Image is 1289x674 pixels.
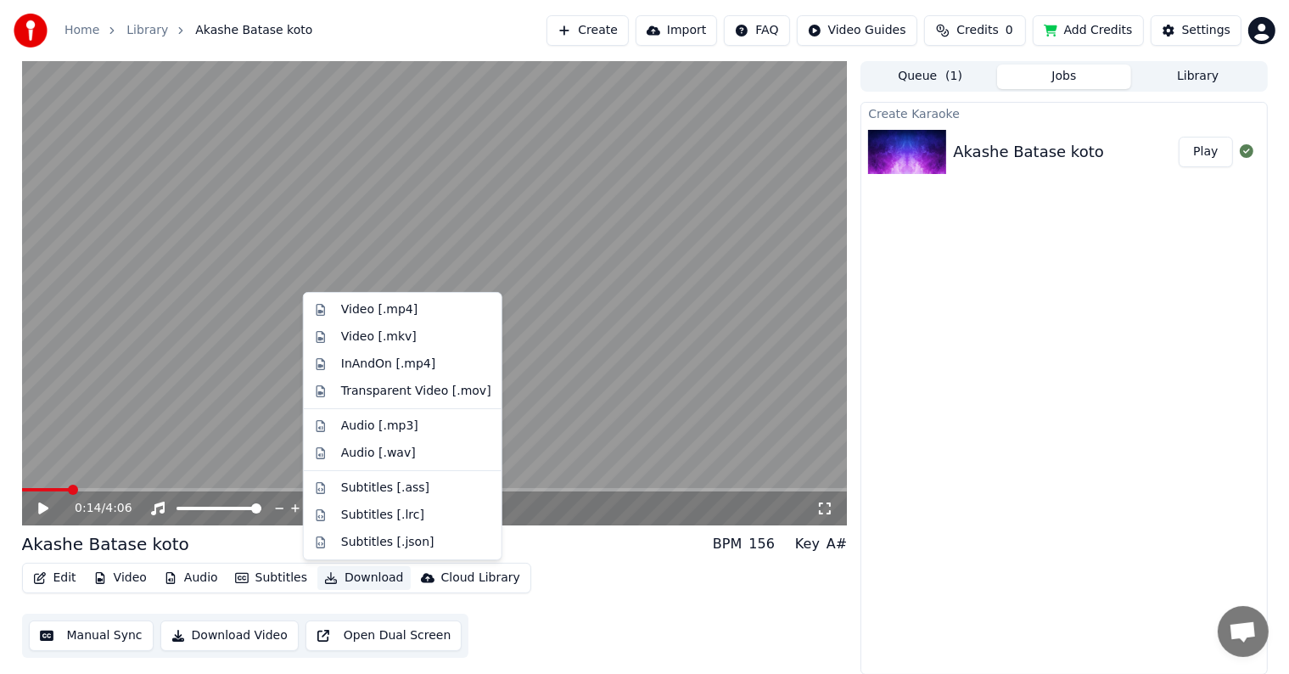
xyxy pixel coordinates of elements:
button: Video Guides [797,15,917,46]
button: Library [1131,65,1265,89]
button: Play [1179,137,1232,167]
div: Video [.mp4] [341,301,418,318]
div: 156 [748,534,775,554]
span: ( 1 ) [945,68,962,85]
div: / [75,500,115,517]
span: Credits [956,22,998,39]
div: Key [795,534,820,554]
div: Subtitles [.ass] [341,480,429,497]
div: Transparent Video [.mov] [341,383,491,400]
div: Akashe Batase koto [953,140,1104,164]
nav: breadcrumb [64,22,312,39]
div: Create Karaoke [861,103,1266,123]
button: FAQ [724,15,789,46]
span: 0:14 [75,500,101,517]
div: Subtitles [.json] [341,534,434,551]
a: Library [126,22,168,39]
button: Audio [157,566,225,590]
div: Akashe Batase koto [22,532,189,556]
button: Settings [1151,15,1241,46]
span: 4:06 [105,500,132,517]
button: Credits0 [924,15,1026,46]
button: Manual Sync [29,621,154,651]
div: Audio [.mp3] [341,418,418,435]
div: InAndOn [.mp4] [341,356,436,373]
button: Add Credits [1033,15,1144,46]
div: Video [.mkv] [341,329,417,345]
div: BPM [713,534,742,554]
div: A# [827,534,847,554]
div: Open chat [1218,606,1269,657]
span: 0 [1006,22,1013,39]
a: Home [64,22,99,39]
div: Settings [1182,22,1230,39]
button: Jobs [997,65,1131,89]
div: Audio [.wav] [341,445,416,462]
button: Download Video [160,621,299,651]
img: youka [14,14,48,48]
button: Video [87,566,154,590]
div: Cloud Library [441,570,520,587]
button: Edit [26,566,83,590]
button: Subtitles [228,566,314,590]
div: Subtitles [.lrc] [341,507,424,524]
button: Open Dual Screen [305,621,462,651]
button: Import [636,15,717,46]
button: Queue [863,65,997,89]
button: Create [546,15,629,46]
button: Download [317,566,411,590]
span: Akashe Batase koto [195,22,312,39]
